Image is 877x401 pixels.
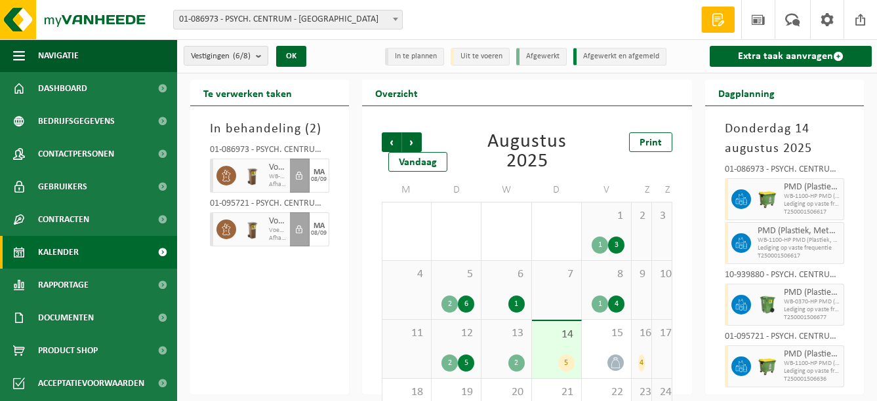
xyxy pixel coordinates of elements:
[314,168,325,176] div: MA
[659,326,665,341] span: 17
[573,48,666,66] li: Afgewerkt en afgemeld
[385,48,444,66] li: In te plannen
[558,354,575,372] div: 5
[588,385,624,400] span: 22
[441,296,458,313] div: 2
[488,267,524,282] span: 6
[784,193,840,200] span: WB-1100-HP PMD (Plastiek, Metaal, Drankkartons) (bedrijven)
[588,267,624,282] span: 8
[784,200,840,208] span: Lediging op vaste frequentie
[311,176,327,183] div: 08/09
[269,235,287,242] span: Afhaling
[758,189,777,209] img: WB-1100-HPE-GN-50
[608,237,624,254] div: 3
[269,216,287,227] span: Voedingsafval, bevat producten van dierlijke oorsprong, onverpakt, categorie 3
[710,46,872,67] a: Extra taak aanvragen
[588,209,624,223] span: 1
[210,119,329,139] h3: In behandeling ( )
[758,244,840,252] span: Lediging op vaste frequentie
[784,182,840,193] span: PMD (Plastiek, Metaal, Drankkartons) (bedrijven)
[388,152,447,172] div: Vandaag
[784,360,840,368] span: WB-1100-HP PMD (Plastiek, Metaal, Drankkartons) (bedrijven)
[438,385,474,400] span: 19
[516,48,567,66] li: Afgewerkt
[784,298,840,306] span: WB-0370-HP PMD (Plastiek, Metaal, Drankkartons) (bedrijven)
[758,295,777,315] img: WB-0370-HPE-GN-51
[438,326,474,341] span: 12
[441,354,458,372] div: 2
[488,326,524,341] span: 13
[458,354,474,372] div: 5
[608,296,624,313] div: 4
[38,334,98,367] span: Product Shop
[632,178,652,202] td: Z
[276,46,306,67] button: OK
[640,138,662,148] span: Print
[479,132,574,172] div: Augustus 2025
[784,288,840,298] span: PMD (Plastiek, Metaal, Drankkartons) (bedrijven)
[38,301,94,334] span: Documenten
[652,178,672,202] td: Z
[269,181,287,189] span: Afhaling
[638,267,645,282] span: 9
[592,296,608,313] div: 1
[38,367,144,400] span: Acceptatievoorwaarden
[38,269,89,301] span: Rapportage
[758,356,777,376] img: WB-1100-HPE-GN-50
[402,132,422,152] span: Volgende
[210,199,329,212] div: 01-095721 - PSYCH. CENTRUM - [GEOGRAPHIC_DATA]/AC DE WITTE HOEVE - [GEOGRAPHIC_DATA]
[38,72,87,105] span: Dashboard
[438,267,474,282] span: 5
[659,209,665,223] span: 3
[190,80,305,105] h2: Te verwerken taken
[784,375,840,383] span: T250001506636
[362,80,431,105] h2: Overzicht
[38,170,87,203] span: Gebruikers
[659,385,665,400] span: 24
[389,385,424,400] span: 18
[311,230,327,237] div: 08/09
[638,326,645,341] span: 16
[382,132,401,152] span: Vorige
[758,237,840,244] span: WB-1100-HP PMD (Plastiek, Metaal, Drankkartons) (bedrijven)
[488,385,524,400] span: 20
[38,236,79,269] span: Kalender
[269,162,287,173] span: Voedingsafval, bevat producten van dierlijke oorsprong, onverpakt, categorie 3
[508,296,525,313] div: 1
[184,46,268,66] button: Vestigingen(6/8)
[784,368,840,375] span: Lediging op vaste frequentie
[389,267,424,282] span: 4
[629,132,672,152] a: Print
[38,138,114,170] span: Contactpersonen
[243,220,262,239] img: WB-0140-HPE-BN-01
[638,209,645,223] span: 2
[592,237,608,254] div: 1
[243,166,262,185] img: WB-0140-HPE-BN-01
[174,10,402,29] span: 01-086973 - PSYCH. CENTRUM - ST HIERONYMUS - SINT-NIKLAAS
[389,326,424,341] span: 11
[532,178,582,202] td: D
[725,332,844,345] div: 01-095721 - PSYCH. CENTRUM - [GEOGRAPHIC_DATA]/AC DE WITTE HOEVE - [GEOGRAPHIC_DATA]
[508,354,525,372] div: 2
[269,173,287,181] span: WB-0140-voedingsafval, bevat producten van dierlijke oors
[725,165,844,178] div: 01-086973 - PSYCH. CENTRUM - [GEOGRAPHIC_DATA]
[191,47,251,66] span: Vestigingen
[233,52,251,60] count: (6/8)
[784,208,840,216] span: T250001506617
[173,10,403,29] span: 01-086973 - PSYCH. CENTRUM - ST HIERONYMUS - SINT-NIKLAAS
[539,328,575,342] span: 14
[588,326,624,341] span: 15
[382,178,432,202] td: M
[38,39,79,72] span: Navigatie
[310,123,317,136] span: 2
[539,385,575,400] span: 21
[38,105,115,138] span: Bedrijfsgegevens
[758,226,840,237] span: PMD (Plastiek, Metaal, Drankkartons) (bedrijven)
[451,48,510,66] li: Uit te voeren
[582,178,632,202] td: V
[458,296,474,313] div: 6
[725,271,844,284] div: 10-939880 - PSYCH. CENTRUM - [GEOGRAPHIC_DATA]/ DE ZIGZAG - [GEOGRAPHIC_DATA]
[784,349,840,360] span: PMD (Plastiek, Metaal, Drankkartons) (bedrijven)
[432,178,481,202] td: D
[38,203,89,236] span: Contracten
